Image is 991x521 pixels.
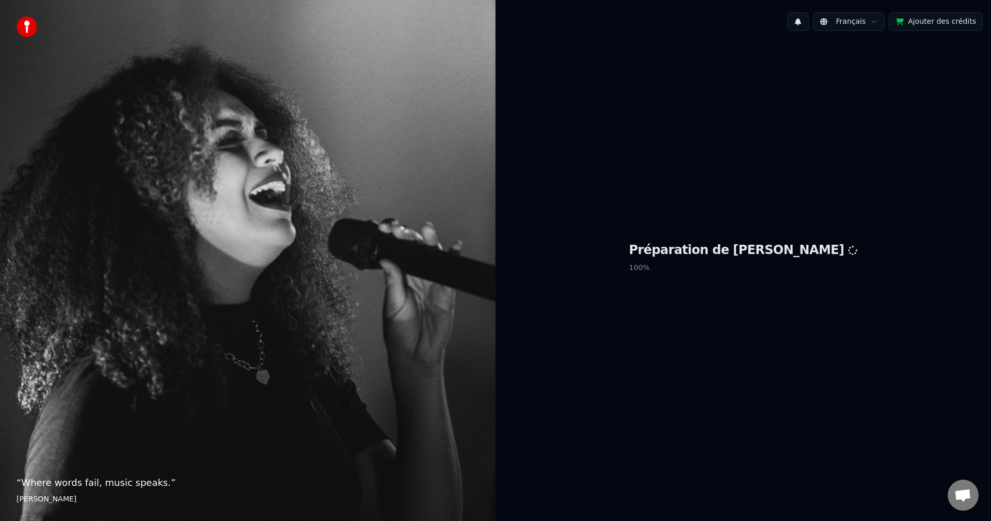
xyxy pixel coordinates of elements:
[629,242,858,259] h1: Préparation de [PERSON_NAME]
[17,476,479,490] p: “ Where words fail, music speaks. ”
[948,480,979,511] div: Ouvrir le chat
[889,12,983,31] button: Ajouter des crédits
[17,17,37,37] img: youka
[17,494,479,504] footer: [PERSON_NAME]
[629,259,858,277] p: 100 %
